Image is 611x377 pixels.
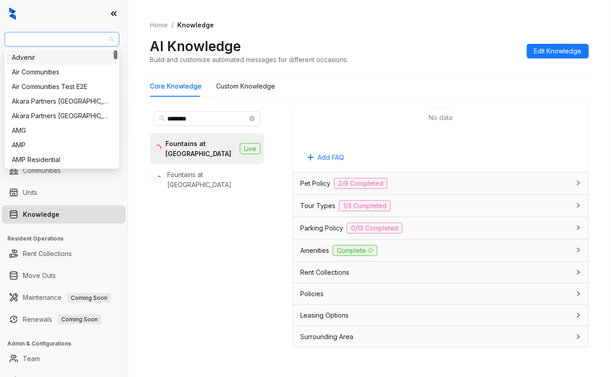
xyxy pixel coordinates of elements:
span: Edit Knowledge [534,46,582,56]
h3: Resident Operations [7,235,128,243]
li: Rent Collections [2,245,126,263]
span: Parking Policy [300,223,343,233]
span: 1/3 Completed [339,200,391,211]
span: collapsed [576,313,581,318]
div: AMG [6,123,117,138]
div: Pet Policy2/9 Completed [293,173,589,194]
div: AmenitiesComplete [293,240,589,262]
a: Units [23,183,37,202]
span: Pet Policy [300,178,330,188]
div: Air Communities Test E2E [6,79,117,94]
span: Rent Collections [300,267,349,278]
li: Maintenance [2,288,126,307]
a: Rent Collections [23,245,72,263]
div: Core Knowledge [150,81,202,91]
div: Air Communities Test E2E [12,82,112,92]
span: Add FAQ [318,152,344,162]
div: AMP [6,138,117,152]
span: Surrounding Area [300,332,353,342]
span: Coming Soon [67,293,111,303]
div: AMP Residential [6,152,117,167]
div: Akara Partners Phoenix [6,109,117,123]
div: Air Communities [6,65,117,79]
span: search [159,115,165,122]
li: Renewals [2,310,126,329]
span: close-circle [250,116,255,121]
span: collapsed [576,225,581,230]
div: Rent Collections [293,262,589,283]
img: logo [9,7,16,20]
li: Knowledge [2,205,126,224]
li: / [171,20,174,30]
span: Policies [300,289,324,299]
div: Akara Partners [GEOGRAPHIC_DATA] [12,111,112,121]
a: Team [23,350,40,368]
span: Complete [333,245,377,256]
div: Leasing Options [293,305,589,326]
div: Akara Partners Nashville [6,94,117,109]
li: Move Outs [2,267,126,285]
span: Leasing Options [300,310,349,320]
div: Fountains at [GEOGRAPHIC_DATA] [165,139,236,159]
li: Team [2,350,126,368]
li: Communities [2,162,126,180]
li: Leads [2,61,126,79]
span: Tour Types [300,201,335,211]
span: collapsed [576,247,581,253]
a: Home [148,20,170,30]
div: Akara Partners [GEOGRAPHIC_DATA] [12,96,112,106]
span: collapsed [576,270,581,275]
span: collapsed [576,180,581,186]
a: Communities [23,162,61,180]
div: Advenir [12,52,112,63]
div: Fountains at [GEOGRAPHIC_DATA] [167,170,260,190]
div: Surrounding Area [293,326,589,347]
span: collapsed [576,203,581,208]
span: collapsed [576,334,581,340]
li: Leasing [2,100,126,119]
span: Fairfield [10,32,114,46]
span: 2/9 Completed [334,178,388,189]
div: Build and customize automated messages for different occasions. [150,55,348,64]
div: No data [311,113,570,123]
span: Coming Soon [58,314,101,325]
span: Live [240,143,260,154]
span: Knowledge [177,21,214,29]
div: Tour Types1/3 Completed [293,195,589,217]
div: Parking Policy0/13 Completed [293,217,589,239]
div: Air Communities [12,67,112,77]
a: RenewalsComing Soon [23,310,101,329]
div: AMP Residential [12,155,112,165]
li: Collections [2,122,126,141]
div: Advenir [6,50,117,65]
span: collapsed [576,291,581,297]
div: Custom Knowledge [216,81,275,91]
h3: Admin & Configurations [7,340,128,348]
a: Move Outs [23,267,56,285]
div: AMP [12,140,112,150]
span: 0/13 Completed [347,223,403,234]
button: Edit Knowledge [527,44,589,58]
div: AMG [12,126,112,136]
h2: AI Knowledge [150,37,241,55]
div: Policies [293,283,589,304]
button: Add FAQ [300,150,351,165]
span: Amenities [300,246,329,256]
a: Knowledge [23,205,59,224]
li: Units [2,183,126,202]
